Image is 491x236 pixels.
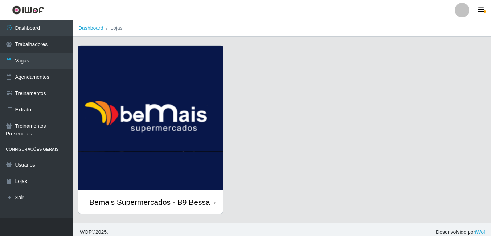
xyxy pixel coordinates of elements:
div: Bemais Supermercados - B9 Bessa [89,198,210,207]
img: cardImg [78,46,223,190]
span: Desenvolvido por [436,228,485,236]
span: IWOF [78,229,92,235]
span: © 2025 . [78,228,108,236]
nav: breadcrumb [73,20,491,37]
a: Dashboard [78,25,103,31]
a: iWof [475,229,485,235]
li: Lojas [103,24,123,32]
img: CoreUI Logo [12,5,44,15]
a: Bemais Supermercados - B9 Bessa [78,46,223,214]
